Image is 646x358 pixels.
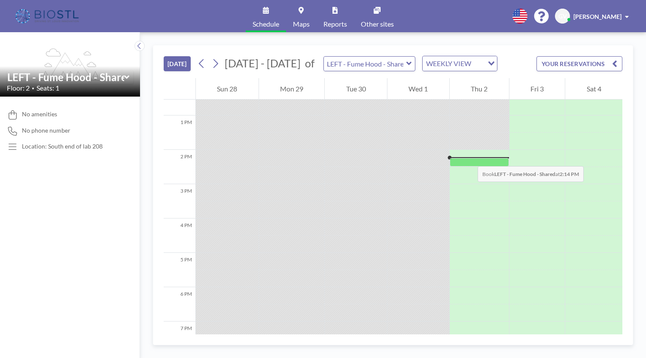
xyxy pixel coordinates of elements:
[164,253,195,287] div: 5 PM
[387,78,449,100] div: Wed 1
[22,143,103,150] p: Location: South end of lab 208
[560,171,579,177] b: 2:14 PM
[196,78,259,100] div: Sun 28
[164,56,191,71] button: [DATE]
[164,287,195,322] div: 6 PM
[32,85,34,91] span: •
[474,58,483,69] input: Search for option
[361,21,394,27] span: Other sites
[14,8,82,25] img: organization-logo
[164,218,195,253] div: 4 PM
[450,78,509,100] div: Thu 2
[573,13,622,20] span: [PERSON_NAME]
[424,58,473,69] span: WEEKLY VIEW
[164,115,195,150] div: 1 PM
[509,78,565,100] div: Fri 3
[565,78,622,100] div: Sat 4
[325,78,387,100] div: Tue 30
[22,110,57,118] span: No amenities
[293,21,310,27] span: Maps
[494,171,555,177] b: LEFT - Fume Hood - Shared
[164,150,195,184] div: 2 PM
[7,84,30,92] span: Floor: 2
[423,56,497,71] div: Search for option
[37,84,59,92] span: Seats: 1
[164,322,195,356] div: 7 PM
[305,57,314,70] span: of
[536,56,622,71] button: YOUR RESERVATIONS
[164,184,195,218] div: 3 PM
[253,21,279,27] span: Schedule
[478,166,584,182] span: Book at
[558,12,567,20] span: GV
[324,57,406,71] input: LEFT - Fume Hood - Shared
[259,78,325,100] div: Mon 29
[323,21,347,27] span: Reports
[22,127,70,134] span: No phone number
[225,57,301,70] span: [DATE] - [DATE]
[7,71,124,83] input: LEFT - Fume Hood - Shared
